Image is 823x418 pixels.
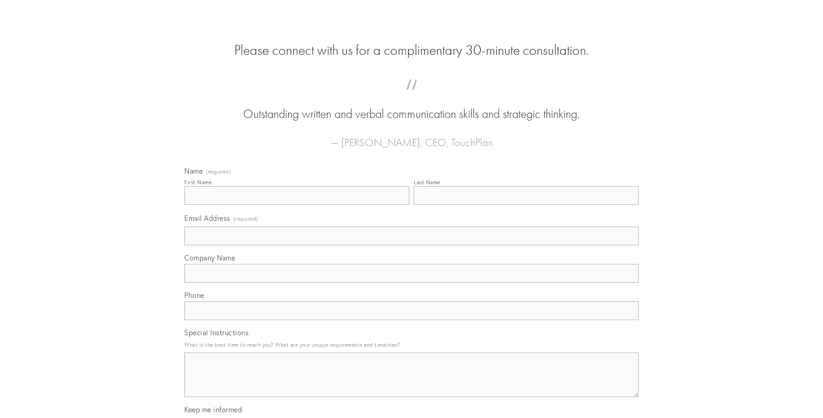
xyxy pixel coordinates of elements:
span: Keep me informed [184,405,242,414]
span: Name [184,166,203,175]
span: (required) [233,213,258,225]
span: Phone [184,291,204,300]
span: Email Address [184,214,230,223]
blockquote: Outstanding written and verbal communication skills and strategic thinking. [199,88,624,123]
p: What is the best time to reach you? What are your unique requirements and timelines? [184,339,639,351]
span: Special Instructions [184,328,249,337]
span: Company Name [184,253,235,262]
span: “ [199,88,624,106]
div: First Name [184,179,212,186]
figcaption: — [PERSON_NAME], CEO, TouchPlan [199,123,624,151]
span: (required) [206,169,231,175]
h2: Please connect with us for a complimentary 30-minute consultation. [184,42,639,59]
div: Last Name [414,179,440,186]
